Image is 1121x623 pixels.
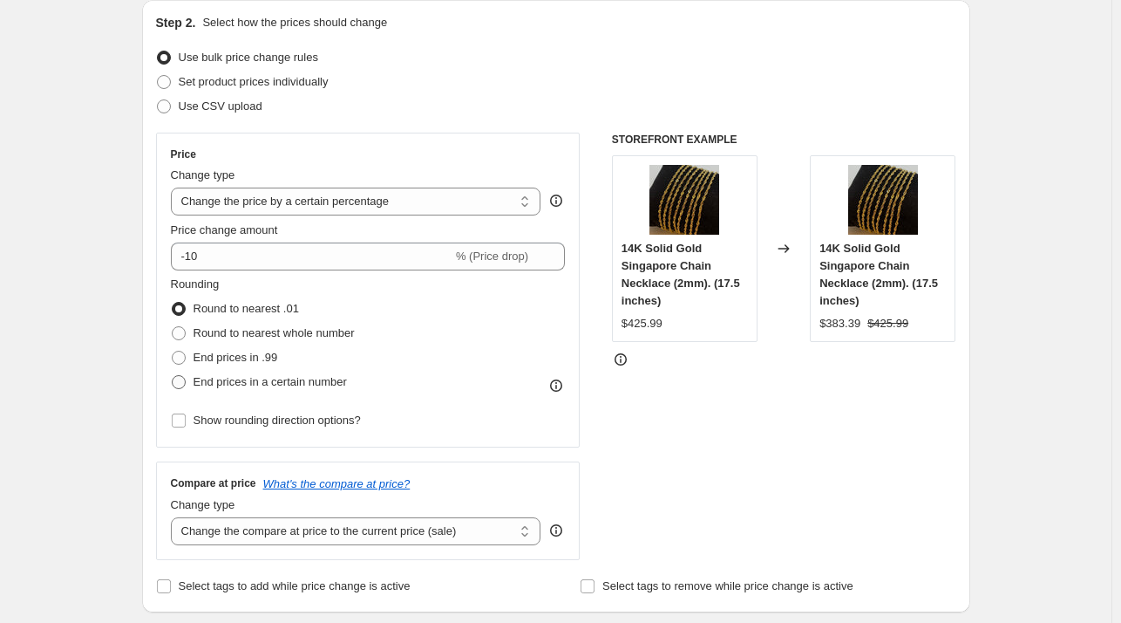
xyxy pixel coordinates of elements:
img: il_fullxfull.3331108394_i6wi_02dd645e-88ff-41e8-bdf5-eab371f5c306_80x.jpg [649,165,719,235]
span: Use CSV upload [179,99,262,113]
p: Select how the prices should change [202,14,387,31]
span: End prices in a certain number [194,375,347,388]
span: Round to nearest .01 [194,302,299,315]
span: Change type [171,168,235,181]
span: Round to nearest whole number [194,326,355,339]
span: Use bulk price change rules [179,51,318,64]
span: Show rounding direction options? [194,414,361,427]
h6: STOREFRONT EXAMPLE [612,133,956,147]
span: 14K Solid Gold Singapore Chain Necklace (2mm). (17.5 inches) [622,242,740,307]
h3: Price [171,147,196,161]
span: Rounding [171,277,220,291]
h3: Compare at price [171,476,256,490]
img: il_fullxfull.3331108394_i6wi_02dd645e-88ff-41e8-bdf5-eab371f5c306_80x.jpg [848,165,918,235]
span: Change type [171,498,235,511]
span: End prices in .99 [194,351,278,364]
span: % (Price drop) [456,250,528,263]
span: Price change amount [171,223,278,236]
input: -15 [171,243,452,270]
strike: $425.99 [867,315,908,332]
div: help [547,522,565,539]
div: $383.39 [819,315,860,332]
h2: Step 2. [156,14,196,31]
button: What's the compare at price? [263,477,411,490]
span: Select tags to add while price change is active [179,579,411,592]
span: Set product prices individually [179,75,329,88]
div: help [547,192,565,209]
span: 14K Solid Gold Singapore Chain Necklace (2mm). (17.5 inches) [819,242,938,307]
div: $425.99 [622,315,662,332]
span: Select tags to remove while price change is active [602,579,853,592]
